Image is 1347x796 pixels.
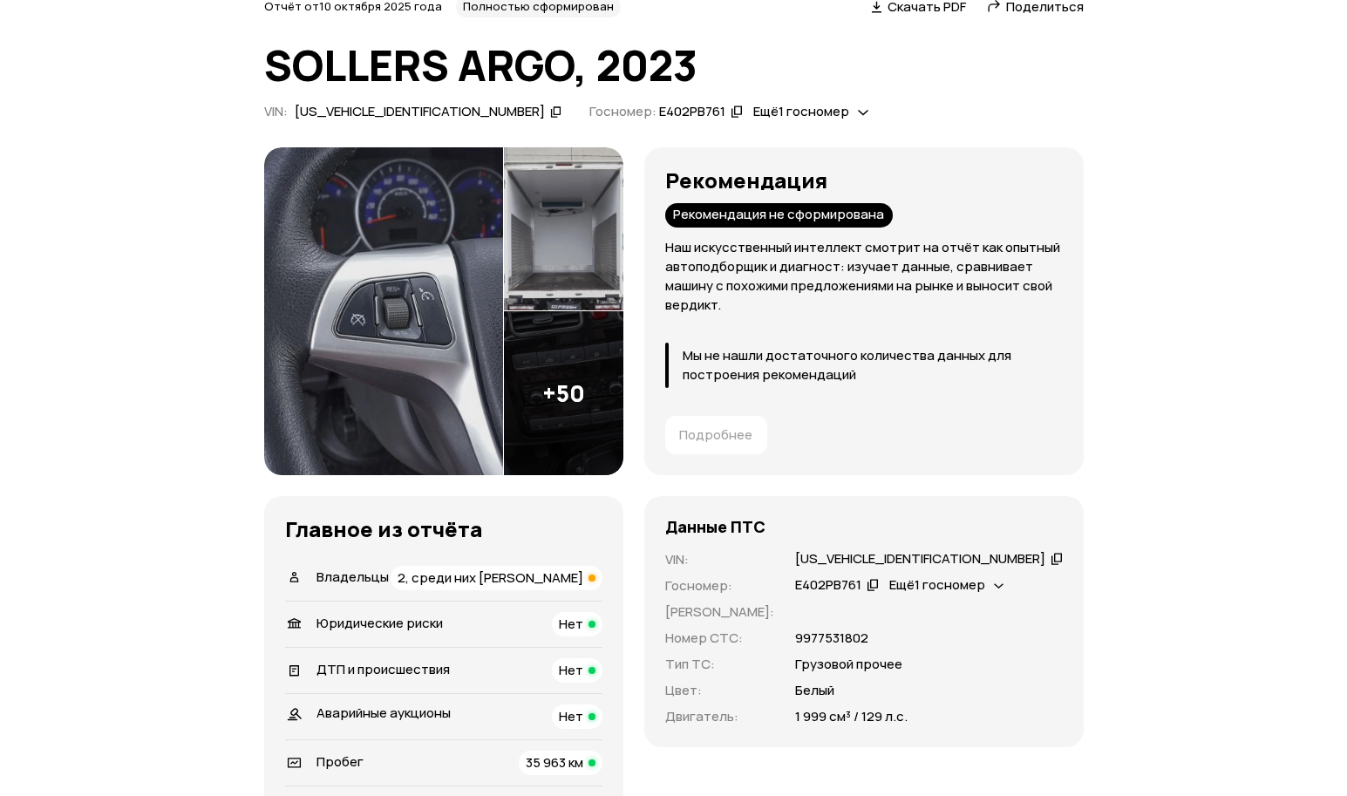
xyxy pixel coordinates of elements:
span: Юридические риски [316,614,443,632]
span: Нет [559,615,583,633]
p: Грузовой прочее [795,655,902,674]
span: Нет [559,661,583,679]
span: 2, среди них [PERSON_NAME] [398,568,583,587]
h1: SOLLERS ARGO, 2023 [264,42,1084,89]
p: Наш искусственный интеллект смотрит на отчёт как опытный автоподборщик и диагност: изучает данные... [665,238,1063,315]
div: Е402РВ761 [795,576,861,595]
p: Мы не нашли достаточного количества данных для построения рекомендаций [683,346,1063,384]
h3: Рекомендация [665,168,1063,193]
span: Пробег [316,752,364,771]
p: 9977531802 [795,629,868,648]
span: Ещё 1 госномер [889,575,985,594]
h3: Главное из отчёта [285,517,602,541]
p: Двигатель : [665,707,774,726]
p: Номер СТС : [665,629,774,648]
span: Ещё 1 госномер [753,102,849,120]
span: VIN : [264,102,288,120]
span: 35 963 км [526,753,583,772]
p: Тип ТС : [665,655,774,674]
p: VIN : [665,550,774,569]
span: ДТП и происшествия [316,660,450,678]
div: [US_VEHICLE_IDENTIFICATION_NUMBER] [795,550,1045,568]
p: Белый [795,681,834,700]
p: 1 999 см³ / 129 л.с. [795,707,908,726]
span: Аварийные аукционы [316,704,451,722]
p: Цвет : [665,681,774,700]
p: [PERSON_NAME] : [665,602,774,622]
span: Владельцы [316,568,389,586]
span: Госномер: [589,102,656,120]
div: [US_VEHICLE_IDENTIFICATION_NUMBER] [295,103,545,121]
p: Госномер : [665,576,774,595]
div: Е402РВ761 [659,103,725,121]
div: Рекомендация не сформирована [665,203,893,228]
span: Нет [559,707,583,725]
h4: Данные ПТС [665,517,765,536]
